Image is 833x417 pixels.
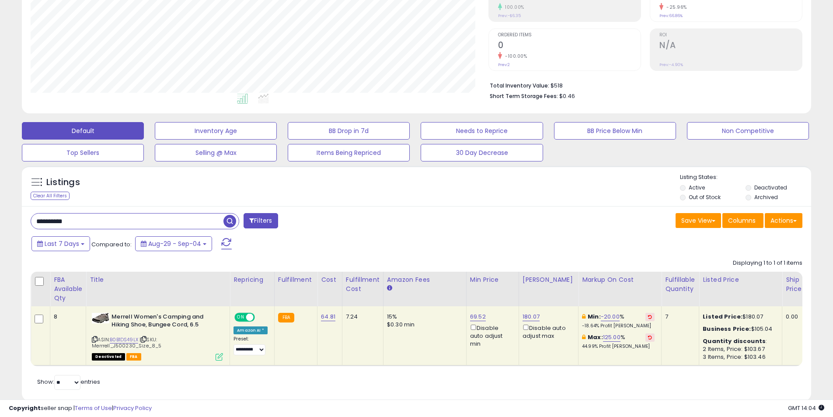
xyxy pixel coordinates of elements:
[234,336,268,356] div: Preset:
[278,313,294,322] small: FBA
[22,144,144,161] button: Top Sellers
[582,333,655,350] div: %
[110,336,138,343] a: B0B1DS49LX
[582,275,658,284] div: Markup on Cost
[45,239,79,248] span: Last 7 Days
[523,275,575,284] div: [PERSON_NAME]
[346,275,380,294] div: Fulfillment Cost
[387,275,463,284] div: Amazon Fees
[288,144,410,161] button: Items Being Repriced
[588,333,603,341] b: Max:
[659,13,683,18] small: Prev: 66.86%
[148,239,201,248] span: Aug-29 - Sep-04
[31,192,70,200] div: Clear All Filters
[470,323,512,348] div: Disable auto adjust min
[387,321,460,329] div: $0.30 min
[321,275,338,284] div: Cost
[523,323,572,340] div: Disable auto adjust max
[665,275,695,294] div: Fulfillable Quantity
[582,343,655,350] p: 44.99% Profit [PERSON_NAME]
[502,53,527,60] small: -100.00%
[490,92,558,100] b: Short Term Storage Fees:
[113,404,152,412] a: Privacy Policy
[278,275,314,284] div: Fulfillment
[31,236,90,251] button: Last 7 Days
[112,313,218,331] b: Merrell Women's Camping and Hiking Shoe, Bungee Cord, 6.5
[135,236,212,251] button: Aug-29 - Sep-04
[676,213,721,228] button: Save View
[703,325,751,333] b: Business Price:
[786,275,803,294] div: Ship Price
[559,92,575,100] span: $0.46
[490,82,549,89] b: Total Inventory Value:
[680,173,811,182] p: Listing States:
[659,33,802,38] span: ROI
[754,193,778,201] label: Archived
[387,284,392,292] small: Amazon Fees.
[498,33,641,38] span: Ordered Items
[703,337,775,345] div: :
[703,275,778,284] div: Listed Price
[421,122,543,140] button: Needs to Reprice
[722,213,763,228] button: Columns
[37,378,100,386] span: Show: entries
[92,313,223,360] div: ASIN:
[244,213,278,228] button: Filters
[703,325,775,333] div: $105.04
[703,353,775,361] div: 3 Items, Price: $103.46
[502,4,524,11] small: 100.00%
[126,353,141,361] span: FBA
[234,275,271,284] div: Repricing
[582,313,655,329] div: %
[703,345,775,353] div: 2 Items, Price: $103.67
[498,13,521,18] small: Prev: -$6.35
[498,62,510,67] small: Prev: 2
[470,275,515,284] div: Min Price
[22,122,144,140] button: Default
[9,404,41,412] strong: Copyright
[603,333,620,342] a: 125.00
[254,313,268,321] span: OFF
[92,313,109,323] img: 41pBMOFrKYL._SL40_.jpg
[288,122,410,140] button: BB Drop in 7d
[579,272,662,306] th: The percentage added to the cost of goods (COGS) that forms the calculator for Min & Max prices.
[663,4,687,11] small: -25.96%
[54,275,82,303] div: FBA Available Qty
[155,144,277,161] button: Selling @ Max
[582,323,655,329] p: -18.64% Profit [PERSON_NAME]
[703,312,742,321] b: Listed Price:
[687,122,809,140] button: Non Competitive
[733,259,802,267] div: Displaying 1 to 1 of 1 items
[703,313,775,321] div: $180.07
[498,40,641,52] h2: 0
[754,184,787,191] label: Deactivated
[54,313,79,321] div: 8
[346,313,376,321] div: 7.24
[554,122,676,140] button: BB Price Below Min
[90,275,226,284] div: Title
[470,312,486,321] a: 69.52
[703,337,766,345] b: Quantity discounts
[728,216,756,225] span: Columns
[155,122,277,140] button: Inventory Age
[421,144,543,161] button: 30 Day Decrease
[234,326,268,334] div: Amazon AI *
[9,404,152,413] div: seller snap | |
[788,404,824,412] span: 2025-09-12 14:04 GMT
[689,193,721,201] label: Out of Stock
[601,312,620,321] a: -20.00
[689,184,705,191] label: Active
[588,312,601,321] b: Min:
[665,313,692,321] div: 7
[46,176,80,189] h5: Listings
[786,313,800,321] div: 0.00
[659,62,683,67] small: Prev: -4.90%
[92,336,161,349] span: | SKU: Merrrell_J500230_Size_8_5
[490,80,796,90] li: $518
[321,312,335,321] a: 64.81
[75,404,112,412] a: Terms of Use
[659,40,802,52] h2: N/A
[92,353,125,361] span: All listings that are unavailable for purchase on Amazon for any reason other than out-of-stock
[91,240,132,249] span: Compared to:
[523,312,540,321] a: 180.07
